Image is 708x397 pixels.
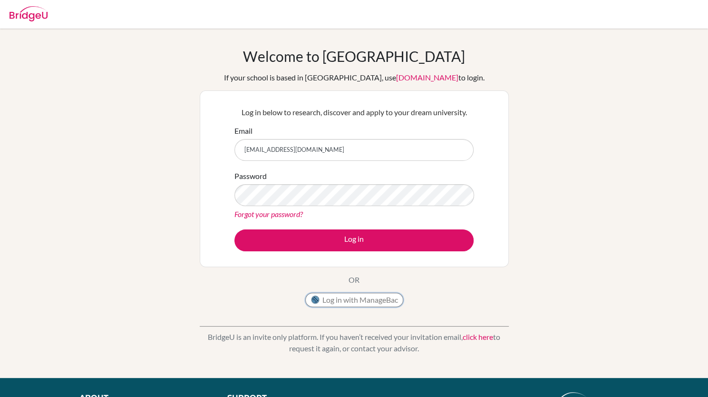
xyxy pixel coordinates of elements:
[234,107,474,118] p: Log in below to research, discover and apply to your dream university.
[234,229,474,251] button: Log in
[234,125,252,137] label: Email
[396,73,458,82] a: [DOMAIN_NAME]
[243,48,465,65] h1: Welcome to [GEOGRAPHIC_DATA]
[10,6,48,21] img: Bridge-U
[305,293,403,307] button: Log in with ManageBac
[234,209,303,218] a: Forgot your password?
[349,274,359,286] p: OR
[463,332,493,341] a: click here
[200,331,509,354] p: BridgeU is an invite only platform. If you haven’t received your invitation email, to request it ...
[224,72,485,83] div: If your school is based in [GEOGRAPHIC_DATA], use to login.
[234,170,267,182] label: Password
